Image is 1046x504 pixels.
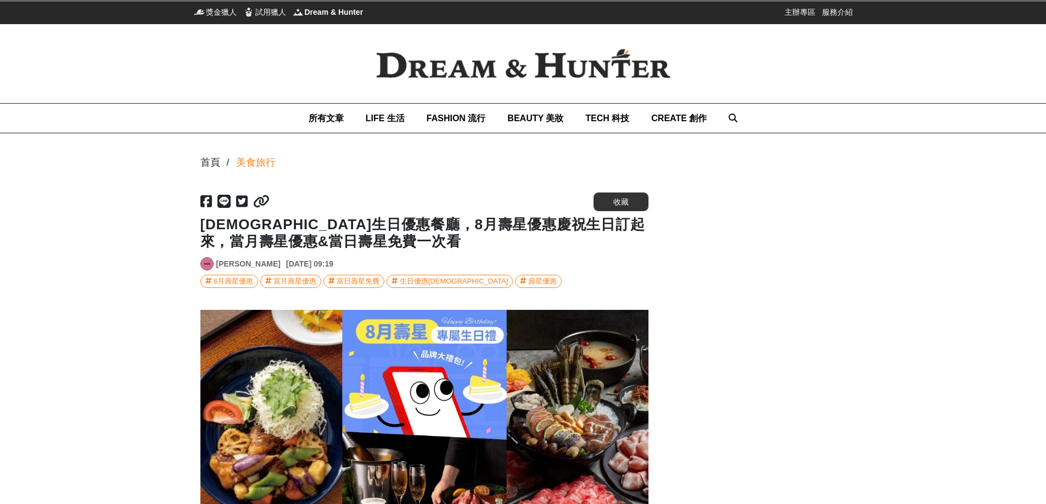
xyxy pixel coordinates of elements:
span: TECH 科技 [585,114,629,123]
a: 試用獵人試用獵人 [243,7,286,18]
a: 生日優惠[DEMOGRAPHIC_DATA] [387,275,513,288]
a: Dream & HunterDream & Hunter [293,7,363,18]
a: 美食旅行 [236,155,276,170]
a: 服務介紹 [822,7,853,18]
div: 8月壽星優惠 [214,275,253,287]
a: 獎金獵人獎金獵人 [194,7,237,18]
a: 所有文章 [309,104,344,133]
a: CREATE 創作 [651,104,707,133]
h1: [DEMOGRAPHIC_DATA]生日優惠餐廳，8月壽星優惠慶祝生日訂起來，當月壽星優惠&當日壽星免費一次看 [200,216,648,250]
a: 壽星優惠 [515,275,562,288]
a: FASHION 流行 [427,104,486,133]
img: Dream & Hunter [293,7,304,18]
span: FASHION 流行 [427,114,486,123]
a: 當月壽星優惠 [260,275,321,288]
img: Dream & Hunter [359,31,688,96]
span: 所有文章 [309,114,344,123]
a: Avatar [200,257,214,270]
div: / [227,155,230,170]
div: 當月壽星優惠 [273,275,316,287]
a: 主辦專區 [785,7,815,18]
span: Dream & Hunter [305,7,363,18]
div: 當日壽星免費 [337,275,379,287]
a: TECH 科技 [585,104,629,133]
span: LIFE 生活 [366,114,405,123]
a: LIFE 生活 [366,104,405,133]
img: Avatar [201,258,213,270]
div: 壽星優惠 [528,275,557,287]
div: [DATE] 09:19 [286,258,333,270]
img: 獎金獵人 [194,7,205,18]
a: [PERSON_NAME] [216,258,281,270]
span: 試用獵人 [255,7,286,18]
button: 收藏 [594,192,648,211]
span: CREATE 創作 [651,114,707,123]
span: 獎金獵人 [206,7,237,18]
img: 試用獵人 [243,7,254,18]
a: 當日壽星免費 [323,275,384,288]
span: BEAUTY 美妝 [507,114,563,123]
div: 首頁 [200,155,220,170]
a: 8月壽星優惠 [200,275,258,288]
div: 生日優惠[DEMOGRAPHIC_DATA] [400,275,508,287]
a: BEAUTY 美妝 [507,104,563,133]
